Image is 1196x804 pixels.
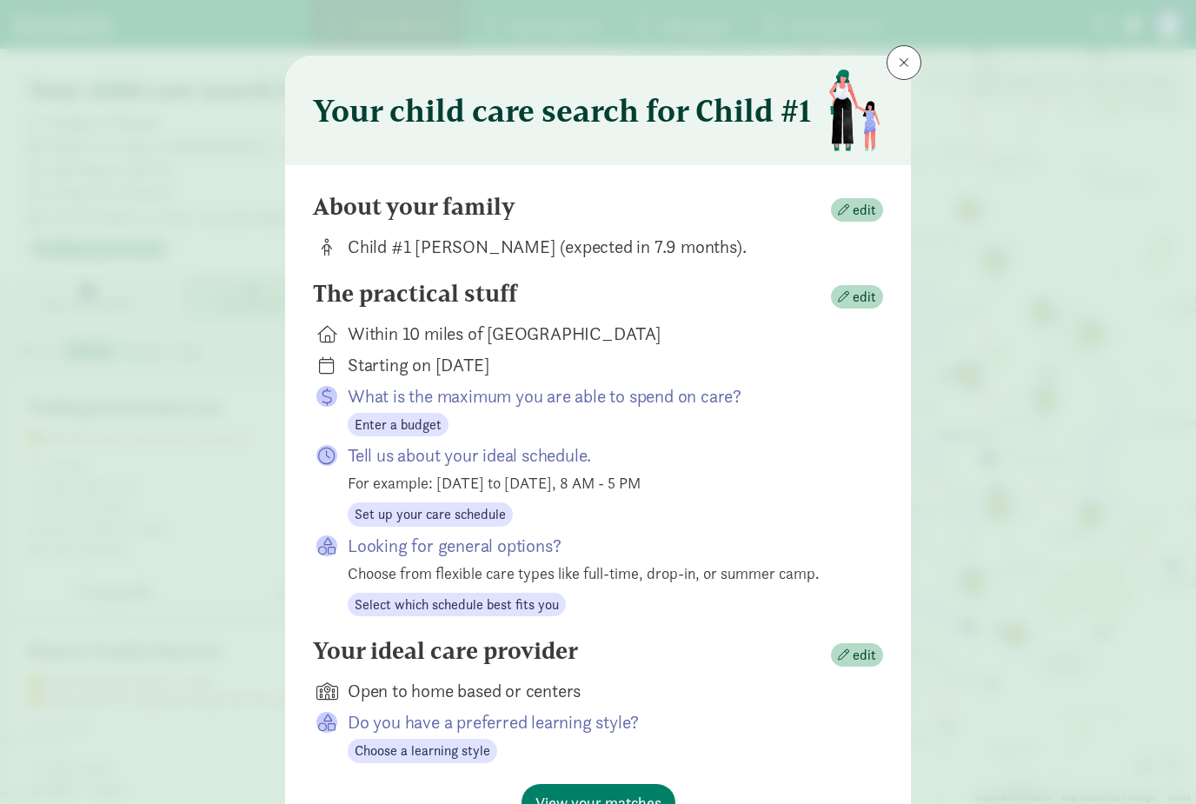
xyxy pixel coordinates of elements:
[348,739,497,763] button: Choose a learning style
[831,643,883,668] button: edit
[348,593,566,617] button: Select which schedule best fits you
[348,384,855,409] p: What is the maximum you are able to spend on care?
[348,443,855,468] p: Tell us about your ideal schedule.
[348,561,855,585] div: Choose from flexible care types like full-time, drop-in, or summer camp.
[313,93,811,128] h3: Your child care search for Child #1
[348,710,855,734] p: Do you have a preferred learning style?
[853,287,876,308] span: edit
[313,637,578,665] h4: Your ideal care provider
[355,595,559,615] span: Select which schedule best fits you
[853,645,876,666] span: edit
[348,534,855,558] p: Looking for general options?
[355,741,490,761] span: Choose a learning style
[348,679,855,703] div: Open to home based or centers
[355,415,442,435] span: Enter a budget
[348,413,448,437] button: Enter a budget
[348,322,855,346] div: Within 10 miles of [GEOGRAPHIC_DATA]
[831,285,883,309] button: edit
[313,193,515,221] h4: About your family
[348,471,855,495] div: For example: [DATE] to [DATE], 8 AM - 5 PM
[348,502,513,527] button: Set up your care schedule
[831,198,883,223] button: edit
[355,504,506,525] span: Set up your care schedule
[853,200,876,221] span: edit
[313,280,517,308] h4: The practical stuff
[348,353,855,377] div: Starting on [DATE]
[348,235,855,259] div: Child #1 [PERSON_NAME] (expected in 7.9 months).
